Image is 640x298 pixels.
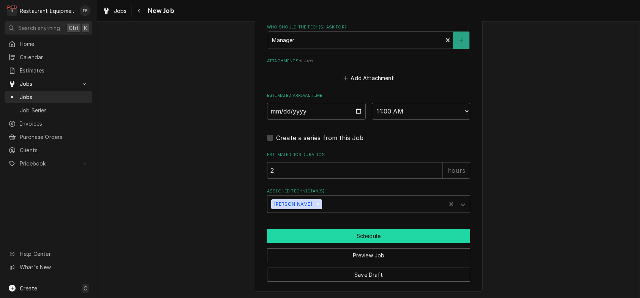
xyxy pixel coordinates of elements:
div: Button Group Row [267,262,470,282]
div: Restaurant Equipment Diagnostics [20,7,76,15]
span: Invoices [20,120,88,128]
label: Create a series from this Job [276,133,364,142]
span: Estimates [20,66,88,74]
div: Attachments [267,58,470,83]
select: Time Select [372,103,471,120]
div: EB [80,5,90,16]
div: Who should the tech(s) ask for? [267,24,470,49]
span: Home [20,40,88,48]
span: New Job [145,6,174,16]
label: Estimated Arrival Time [267,93,470,99]
div: Button Group Row [267,229,470,243]
button: Save Draft [267,268,470,282]
a: Invoices [5,117,92,130]
a: Jobs [5,91,92,103]
span: What's New [20,263,88,271]
div: Estimated Arrival Time [267,93,470,120]
svg: Create New Contact [459,38,463,43]
span: C [84,284,87,292]
button: Navigate back [133,5,145,17]
a: Clients [5,144,92,156]
span: Jobs [114,7,127,15]
div: Remove Wesley Fisher [314,199,322,209]
a: Jobs [100,5,130,17]
div: Restaurant Equipment Diagnostics's Avatar [7,5,17,16]
a: Job Series [5,104,92,117]
div: Button Group Row [267,243,470,262]
span: K [84,24,87,32]
button: Search anythingCtrlK [5,21,92,35]
span: Calendar [20,53,88,61]
span: Purchase Orders [20,133,88,141]
a: Go to Help Center [5,248,92,260]
div: Button Group [267,229,470,282]
span: Create [20,285,37,292]
span: Jobs [20,80,77,88]
button: Add Attachment [342,73,395,83]
a: Go to Pricebook [5,157,92,170]
div: Emily Bird's Avatar [80,5,90,16]
label: Who should the tech(s) ask for? [267,24,470,30]
div: hours [443,162,470,179]
a: Go to Jobs [5,77,92,90]
a: Home [5,38,92,50]
a: Estimates [5,64,92,77]
span: Help Center [20,250,88,258]
button: Create New Contact [453,32,469,49]
span: Ctrl [69,24,79,32]
button: Preview Job [267,248,470,262]
a: Go to What's New [5,261,92,273]
label: Estimated Job Duration [267,152,470,158]
span: Clients [20,146,88,154]
div: Assigned Technician(s) [267,188,470,213]
a: Purchase Orders [5,131,92,143]
label: Attachments [267,58,470,64]
a: Calendar [5,51,92,63]
div: [PERSON_NAME] [271,199,314,209]
span: Job Series [20,106,88,114]
span: Pricebook [20,159,77,167]
span: Jobs [20,93,88,101]
div: Estimated Job Duration [267,152,470,179]
span: Search anything [18,24,60,32]
div: R [7,5,17,16]
label: Assigned Technician(s) [267,188,470,194]
input: Date [267,103,366,120]
span: ( if any ) [299,59,313,63]
button: Schedule [267,229,470,243]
